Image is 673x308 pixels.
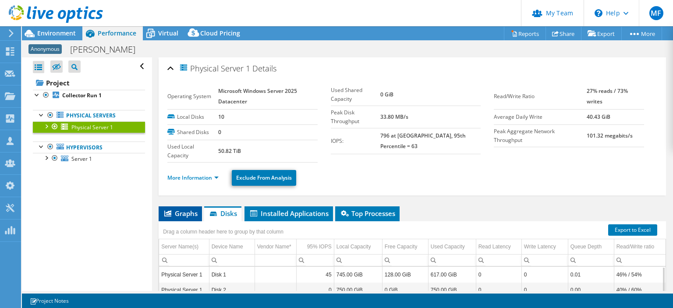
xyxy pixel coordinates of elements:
[494,92,587,101] label: Read/Write Ratio
[476,239,521,255] td: Read Latency Column
[33,76,145,90] a: Project
[209,267,255,282] td: Column Device Name, Value Disk 1
[380,91,393,98] b: 0 GiB
[209,209,237,218] span: Disks
[521,267,568,282] td: Column Write Latency, Value 0
[296,254,334,266] td: Column 95% IOPS, Filter cell
[296,282,334,297] td: Column 95% IOPS, Value 0
[382,239,428,255] td: Free Capacity Column
[212,241,243,252] div: Device Name
[167,174,219,181] a: More Information
[494,127,587,145] label: Peak Aggregate Network Throughput
[581,27,622,40] a: Export
[159,282,209,297] td: Column Server Name(s), Value Physical Server 1
[209,282,255,297] td: Column Device Name, Value Disk 2
[504,27,546,40] a: Reports
[218,147,241,155] b: 50.82 TiB
[33,90,145,101] a: Collector Run 1
[521,254,568,266] td: Column Write Latency, Filter cell
[478,241,511,252] div: Read Latency
[209,239,255,255] td: Device Name Column
[218,87,297,105] b: Microsoft Windows Server 2025 Datacenter
[167,128,218,137] label: Shared Disks
[587,132,633,139] b: 101.32 megabits/s
[380,113,408,120] b: 33.80 MB/s
[255,239,296,255] td: Vendor Name* Column
[252,63,276,74] span: Details
[524,241,556,252] div: Write Latency
[614,254,667,266] td: Column Read/Write ratio, Filter cell
[545,27,581,40] a: Share
[163,209,198,218] span: Graphs
[649,6,663,20] span: MF
[568,282,614,297] td: Column Queue Depth, Value 0.00
[98,29,136,37] span: Performance
[608,224,657,236] a: Export to Excel
[595,9,602,17] svg: \n
[428,267,476,282] td: Column Used Capacity, Value 617.00 GiB
[521,282,568,297] td: Column Write Latency, Value 0
[71,124,113,131] span: Physical Server 1
[380,132,466,150] b: 796 at [GEOGRAPHIC_DATA], 95th Percentile = 63
[568,267,614,282] td: Column Queue Depth, Value 0.01
[167,113,218,121] label: Local Disks
[587,87,628,105] b: 27% reads / 73% writes
[28,44,62,54] span: Anonymous
[331,108,380,126] label: Peak Disk Throughput
[336,241,371,252] div: Local Capacity
[334,267,382,282] td: Column Local Capacity, Value 745.00 GiB
[587,113,610,120] b: 40.43 GiB
[476,254,521,266] td: Column Read Latency, Filter cell
[159,254,209,266] td: Column Server Name(s), Filter cell
[167,92,218,101] label: Operating System
[255,267,296,282] td: Column Vendor Name*, Value
[307,241,332,252] div: 95% IOPS
[614,239,667,255] td: Read/Write ratio Column
[33,121,145,133] a: Physical Server 1
[385,241,418,252] div: Free Capacity
[71,155,92,163] span: Server 1
[570,241,602,252] div: Queue Depth
[218,128,221,136] b: 0
[334,282,382,297] td: Column Local Capacity, Value 750.00 GiB
[218,113,224,120] b: 10
[179,63,250,73] span: Physical Server 1
[568,239,614,255] td: Queue Depth Column
[382,254,428,266] td: Column Free Capacity, Filter cell
[158,29,178,37] span: Virtual
[24,295,75,306] a: Project Notes
[614,282,667,297] td: Column Read/Write ratio, Value 40% / 60%
[159,267,209,282] td: Column Server Name(s), Value Physical Server 1
[428,282,476,297] td: Column Used Capacity, Value 750.00 GiB
[255,282,296,297] td: Column Vendor Name*, Value
[340,209,395,218] span: Top Processes
[382,282,428,297] td: Column Free Capacity, Value 0 GiB
[161,241,198,252] div: Server Name(s)
[209,254,255,266] td: Column Device Name, Filter cell
[521,239,568,255] td: Write Latency Column
[255,254,296,266] td: Column Vendor Name*, Filter cell
[494,113,587,121] label: Average Daily Write
[616,241,654,252] div: Read/Write ratio
[296,239,334,255] td: 95% IOPS Column
[331,86,380,103] label: Used Shared Capacity
[33,153,145,164] a: Server 1
[232,170,296,186] a: Exclude From Analysis
[33,110,145,121] a: Physical Servers
[33,142,145,153] a: Hypervisors
[614,267,667,282] td: Column Read/Write ratio, Value 46% / 54%
[167,142,218,160] label: Used Local Capacity
[257,241,294,252] div: Vendor Name*
[334,239,382,255] td: Local Capacity Column
[331,137,380,145] label: IOPS:
[428,254,476,266] td: Column Used Capacity, Filter cell
[334,254,382,266] td: Column Local Capacity, Filter cell
[200,29,240,37] span: Cloud Pricing
[621,27,662,40] a: More
[66,45,149,54] h1: [PERSON_NAME]
[476,267,521,282] td: Column Read Latency, Value 0
[296,267,334,282] td: Column 95% IOPS, Value 45
[382,267,428,282] td: Column Free Capacity, Value 128.00 GiB
[62,92,102,99] b: Collector Run 1
[249,209,329,218] span: Installed Applications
